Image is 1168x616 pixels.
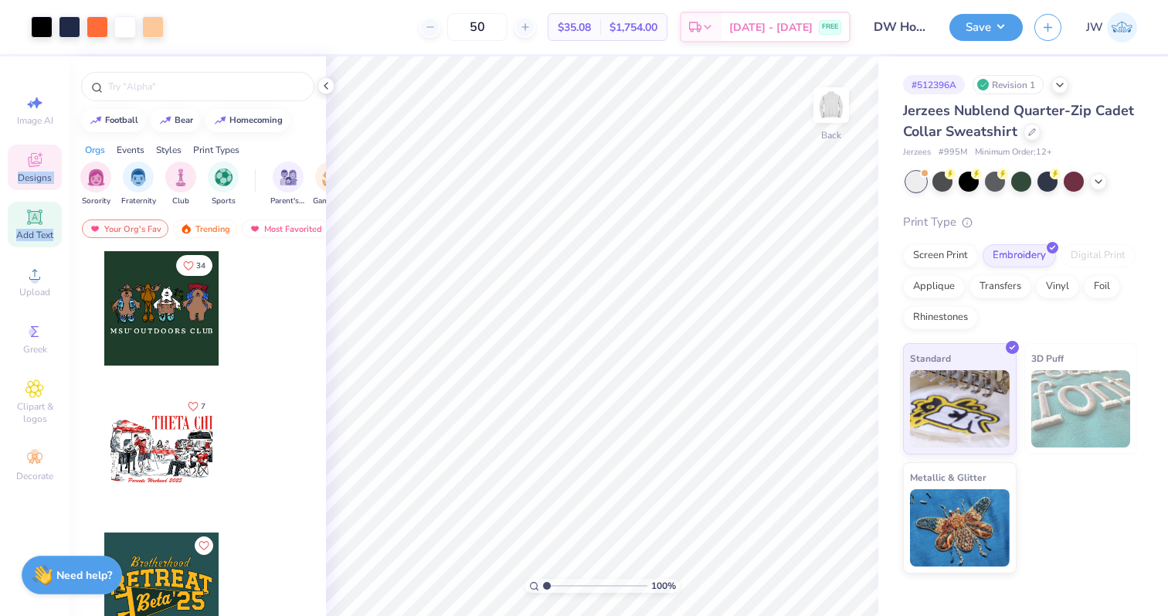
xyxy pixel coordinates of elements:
[229,116,283,124] div: homecoming
[89,223,101,234] img: most_fav.gif
[313,196,348,207] span: Game Day
[280,168,297,186] img: Parent's Weekend Image
[270,162,306,207] button: filter button
[903,244,978,267] div: Screen Print
[208,162,239,207] div: filter for Sports
[609,19,657,36] span: $1,754.00
[196,262,205,270] span: 34
[18,172,52,184] span: Designs
[1031,350,1064,366] span: 3D Puff
[107,79,304,94] input: Try "Alpha"
[249,223,261,234] img: most_fav.gif
[1084,275,1120,298] div: Foil
[16,470,53,482] span: Decorate
[242,220,329,238] div: Most Favorited
[208,162,239,207] button: filter button
[214,116,226,125] img: trend_line.gif
[56,568,112,583] strong: Need help?
[270,196,306,207] span: Parent's Weekend
[862,12,938,43] input: Untitled Design
[816,90,847,121] img: Back
[903,75,965,94] div: # 512396A
[85,143,105,157] div: Orgs
[903,275,965,298] div: Applique
[1086,19,1103,36] span: JW
[270,162,306,207] div: filter for Parent's Weekend
[172,196,189,207] span: Club
[1086,12,1137,43] a: JW
[975,146,1052,159] span: Minimum Order: 12 +
[205,109,290,132] button: homecoming
[181,396,212,417] button: Like
[165,162,196,207] div: filter for Club
[322,168,340,186] img: Game Day Image
[821,128,841,142] div: Back
[80,162,111,207] div: filter for Sorority
[949,14,1023,41] button: Save
[151,109,200,132] button: bear
[215,168,233,186] img: Sports Image
[23,343,47,356] span: Greek
[903,146,931,159] span: Jerzees
[121,162,156,207] div: filter for Fraternity
[87,168,105,186] img: Sorority Image
[90,116,102,125] img: trend_line.gif
[1107,12,1137,43] img: Jane White
[1036,275,1079,298] div: Vinyl
[1061,244,1136,267] div: Digital Print
[121,162,156,207] button: filter button
[903,101,1134,141] span: Jerzees Nublend Quarter-Zip Cadet Collar Sweatshirt
[973,75,1044,94] div: Revision 1
[81,109,145,132] button: football
[176,255,212,276] button: Like
[903,306,978,329] div: Rhinestones
[447,13,508,41] input: – –
[180,223,192,234] img: trending.gif
[16,229,53,241] span: Add Text
[156,143,182,157] div: Styles
[173,220,237,238] div: Trending
[172,168,189,186] img: Club Image
[105,116,138,124] div: football
[19,286,50,298] span: Upload
[195,536,213,555] button: Like
[651,579,676,593] span: 100 %
[212,196,236,207] span: Sports
[201,403,205,410] span: 7
[80,162,111,207] button: filter button
[910,350,951,366] span: Standard
[910,489,1010,567] img: Metallic & Glitter
[558,19,591,36] span: $35.08
[175,116,193,124] div: bear
[313,162,348,207] button: filter button
[903,213,1137,231] div: Print Type
[117,143,144,157] div: Events
[8,400,62,425] span: Clipart & logos
[939,146,967,159] span: # 995M
[121,196,156,207] span: Fraternity
[159,116,171,125] img: trend_line.gif
[82,220,168,238] div: Your Org's Fav
[729,19,813,36] span: [DATE] - [DATE]
[193,143,239,157] div: Print Types
[910,370,1010,448] img: Standard
[969,275,1031,298] div: Transfers
[130,168,147,186] img: Fraternity Image
[313,162,348,207] div: filter for Game Day
[1031,370,1131,448] img: 3D Puff
[17,114,53,127] span: Image AI
[822,22,838,32] span: FREE
[165,162,196,207] button: filter button
[910,469,986,485] span: Metallic & Glitter
[82,196,110,207] span: Sorority
[983,244,1056,267] div: Embroidery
